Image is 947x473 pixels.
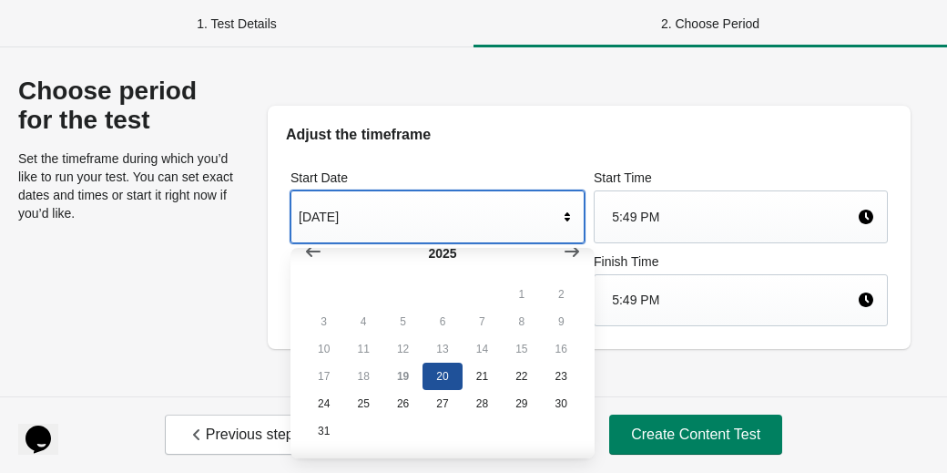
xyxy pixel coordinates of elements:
[502,335,541,363] button: 15 2025
[423,390,462,417] button: 27 2025
[463,390,502,417] button: 28 2025
[542,281,581,308] button: 2 2025
[502,281,541,308] button: 1 2025
[290,169,585,187] label: Start Date
[304,417,343,445] button: 31 2025
[612,200,857,234] div: 5:49 PM
[165,415,317,455] button: Previous step
[463,335,502,363] button: 14 2025
[304,390,343,417] button: 24 2025
[502,308,541,335] button: 8 2025
[463,363,502,390] button: 21 2025
[383,363,423,390] button: 19 2025
[542,308,581,335] button: 9 2025
[383,308,423,335] button: 5 2025
[502,363,541,390] button: 22 2025
[188,426,294,444] span: Previous step
[343,363,382,390] button: 18 2025
[502,390,541,417] button: 29 2025
[423,335,462,363] button: 13 2025
[542,335,581,363] button: 16 2025
[383,335,423,363] button: 12 2025
[343,390,382,417] button: 25 2025
[423,363,462,390] button: 20 2025
[383,390,423,417] button: 26 2025
[286,124,892,146] h2: Adjust the timeframe
[594,252,888,271] label: Finish Time
[631,426,760,444] span: Create Content Test
[18,400,76,455] iframe: chat widget
[343,308,382,335] button: 4 2025
[423,308,462,335] button: 6 2025
[542,363,581,390] button: 23 2025
[542,390,581,417] button: 30 2025
[18,149,235,222] p: Set the timeframe during which you’d like to run your test. You can set exact dates and times or ...
[299,200,558,234] div: [DATE]
[609,415,782,455] button: Create Content Test
[594,169,888,187] label: Start Time
[304,363,343,390] button: 17 2025
[612,283,857,317] div: 5:49 PM
[343,335,382,363] button: 11 2025
[18,77,235,135] div: Choose period for the test
[463,308,502,335] button: 7 2025
[304,308,343,335] button: 3 2025
[304,335,343,363] button: 10 2025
